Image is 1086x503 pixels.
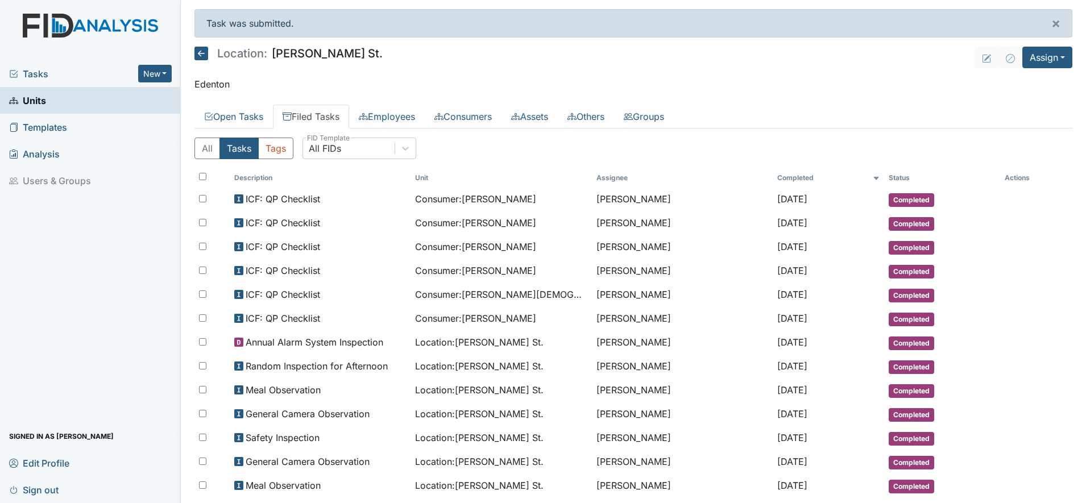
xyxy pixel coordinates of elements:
span: Location : [PERSON_NAME] St. [415,431,544,444]
span: [DATE] [777,408,807,419]
span: Meal Observation [246,383,321,397]
span: Consumer : [PERSON_NAME] [415,192,536,206]
td: [PERSON_NAME] [592,355,773,379]
td: [PERSON_NAME] [592,379,773,402]
a: Employees [349,105,425,128]
button: New [138,65,172,82]
span: [DATE] [777,265,807,276]
span: Consumer : [PERSON_NAME] [415,216,536,230]
td: [PERSON_NAME] [592,331,773,355]
span: ICF: QP Checklist [246,192,320,206]
span: [DATE] [777,217,807,228]
span: [DATE] [777,193,807,205]
span: Completed [889,456,934,469]
span: General Camera Observation [246,407,370,421]
p: Edenton [194,77,1072,91]
span: Completed [889,241,934,255]
span: ICF: QP Checklist [246,311,320,325]
span: [DATE] [777,480,807,491]
td: [PERSON_NAME] [592,450,773,474]
span: [DATE] [777,360,807,372]
span: Completed [889,336,934,350]
a: Consumers [425,105,501,128]
a: Others [558,105,614,128]
span: Completed [889,217,934,231]
span: Location : [PERSON_NAME] St. [415,479,544,492]
a: Open Tasks [194,105,273,128]
span: Completed [889,384,934,398]
th: Toggle SortBy [773,168,884,188]
span: General Camera Observation [246,455,370,468]
span: [DATE] [777,336,807,348]
td: [PERSON_NAME] [592,259,773,283]
span: Consumer : [PERSON_NAME] [415,264,536,277]
td: [PERSON_NAME] [592,235,773,259]
span: × [1051,15,1060,31]
th: Toggle SortBy [884,168,1000,188]
span: Templates [9,118,67,136]
span: Completed [889,360,934,374]
span: Signed in as [PERSON_NAME] [9,427,114,445]
span: Completed [889,313,934,326]
button: × [1040,10,1072,37]
th: Toggle SortBy [230,168,411,188]
button: All [194,138,220,159]
span: Consumer : [PERSON_NAME][DEMOGRAPHIC_DATA] [415,288,587,301]
div: Task was submitted. [194,9,1072,38]
th: Assignee [592,168,773,188]
button: Assign [1022,47,1072,68]
td: [PERSON_NAME] [592,426,773,450]
span: Location : [PERSON_NAME] St. [415,335,544,349]
span: Completed [889,432,934,446]
td: [PERSON_NAME] [592,211,773,235]
span: Units [9,92,46,109]
span: Annual Alarm System Inspection [246,335,383,349]
td: [PERSON_NAME] [592,307,773,331]
span: Analysis [9,145,60,163]
a: Groups [614,105,674,128]
span: Meal Observation [246,479,321,492]
span: [DATE] [777,384,807,396]
span: Completed [889,193,934,207]
span: [DATE] [777,432,807,443]
span: ICF: QP Checklist [246,240,320,253]
td: [PERSON_NAME] [592,402,773,426]
span: [DATE] [777,289,807,300]
td: [PERSON_NAME] [592,283,773,307]
span: Safety Inspection [246,431,320,444]
span: ICF: QP Checklist [246,216,320,230]
a: Assets [501,105,558,128]
h5: [PERSON_NAME] St. [194,47,383,60]
span: [DATE] [777,313,807,324]
button: Tags [258,138,293,159]
a: Filed Tasks [273,105,349,128]
span: [DATE] [777,241,807,252]
span: Completed [889,408,934,422]
span: Edit Profile [9,454,69,472]
span: Location : [PERSON_NAME] St. [415,359,544,373]
div: All FIDs [309,142,341,155]
span: ICF: QP Checklist [246,288,320,301]
span: Location: [217,48,267,59]
span: Completed [889,289,934,302]
td: [PERSON_NAME] [592,474,773,498]
span: Completed [889,480,934,493]
button: Tasks [219,138,259,159]
span: Consumer : [PERSON_NAME] [415,311,536,325]
span: ICF: QP Checklist [246,264,320,277]
span: Location : [PERSON_NAME] St. [415,455,544,468]
input: Toggle All Rows Selected [199,173,206,180]
span: Completed [889,265,934,278]
span: Location : [PERSON_NAME] St. [415,407,544,421]
td: [PERSON_NAME] [592,188,773,211]
span: Random Inspection for Afternoon [246,359,388,373]
th: Actions [1000,168,1057,188]
span: Consumer : [PERSON_NAME] [415,240,536,253]
span: Sign out [9,481,59,498]
span: Location : [PERSON_NAME] St. [415,383,544,397]
th: Toggle SortBy [411,168,591,188]
a: Tasks [9,67,138,81]
span: [DATE] [777,456,807,467]
div: Type filter [194,138,293,159]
